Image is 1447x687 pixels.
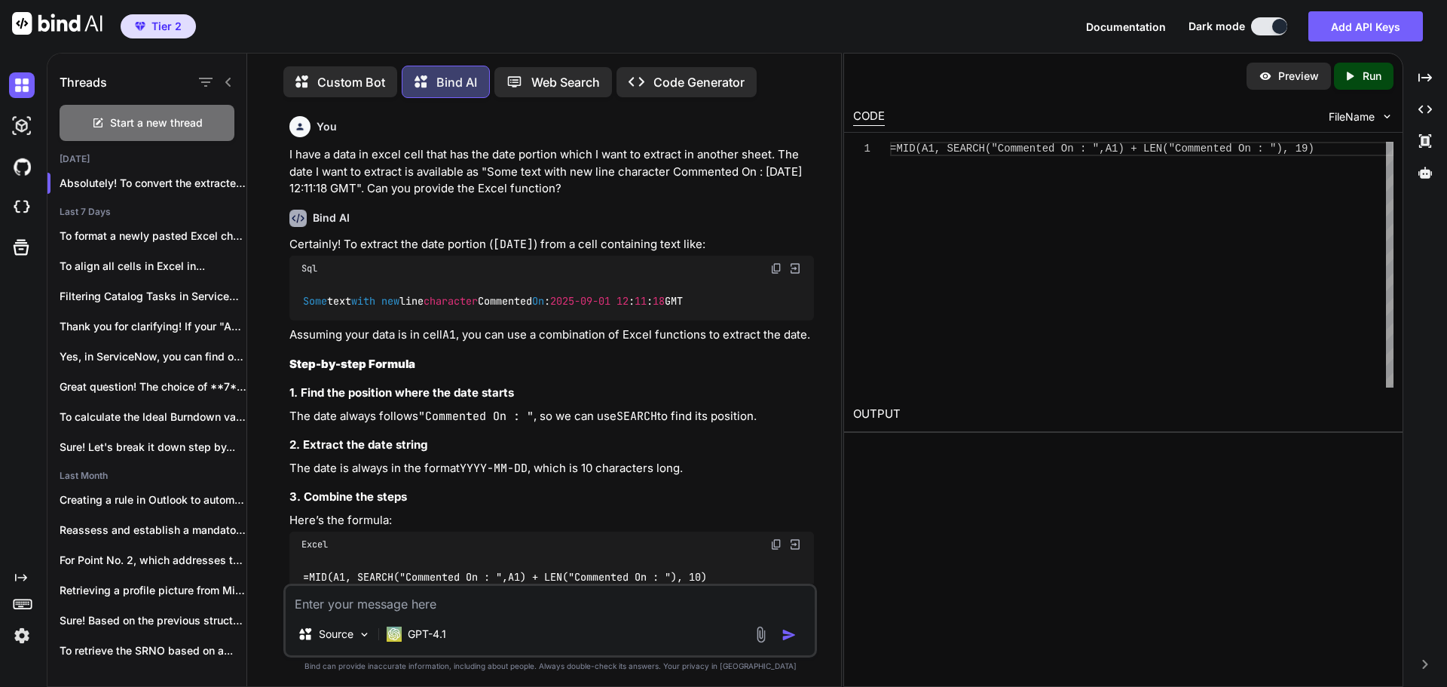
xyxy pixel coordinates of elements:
[1259,69,1272,83] img: preview
[289,408,814,425] p: The date always follows , so we can use to find its position.
[60,259,246,274] p: To align all cells in Excel in...
[853,142,870,156] div: 1
[1363,69,1381,84] p: Run
[60,349,246,364] p: Yes, in ServiceNow, you can find out...
[9,195,35,220] img: cloudideIcon
[60,379,246,394] p: Great question! The choice of **7** as...
[418,409,534,424] code: "Commented On : "
[9,623,35,649] img: settings
[60,492,246,508] p: Creating a rule in Outlook to automatically...
[60,73,107,91] h1: Threads
[47,206,246,218] h2: Last 7 Days
[289,146,814,198] p: I have a data in excel cell that has the date portion which I want to extract in another sheet. T...
[788,262,802,275] img: Open in Browser
[289,460,814,477] p: The date is always in the format , which is 10 characters long.
[317,119,337,134] h6: You
[381,294,399,308] span: new
[47,470,246,482] h2: Last Month
[531,73,600,91] p: Web Search
[1207,143,1314,155] span: nted On : "), 19)
[1278,69,1319,84] p: Preview
[436,73,477,91] p: Bind AI
[60,643,246,658] p: To retrieve the SRNO based on a...
[890,143,1207,155] span: =MID(A1, SEARCH("Commented On : ",A1) + LEN("Comme
[301,538,328,551] span: Excel
[60,613,246,628] p: Sure! Based on the previous structure and...
[424,294,478,308] span: character
[110,115,203,130] span: Start a new thread
[135,22,145,31] img: premium
[9,113,35,139] img: darkAi-studio
[853,108,885,126] div: CODE
[60,409,246,425] p: To calculate the Ideal Burndown value for...
[574,294,592,308] span: -09
[653,294,665,308] span: 18
[289,327,814,344] p: Assuming your data is in cell , you can use a combination of Excel functions to extract the date.
[289,357,415,371] strong: Step-by-step Formula
[1308,11,1423,41] button: Add API Keys
[303,294,327,308] span: Some
[616,409,657,424] code: SEARCH
[151,19,182,34] span: Tier 2
[283,661,817,672] p: Bind can provide inaccurate information, including about people. Always double-check its answers....
[289,512,814,529] p: Here’s the formula:
[60,176,246,191] p: Absolutely! To convert the extracted dat...
[289,489,407,504] strong: 3. Combine the steps
[616,294,629,308] span: 12
[301,293,684,309] code: text line Commented : : : GMT
[9,154,35,179] img: githubDark
[47,153,246,165] h2: [DATE]
[319,627,353,642] p: Source
[313,210,350,225] h6: Bind AI
[408,627,446,642] p: GPT-4.1
[301,569,708,585] code: =MID(A1, SEARCH("Commented On : ",A1) + LEN("Commented On : "), 10)
[289,236,814,253] p: Certainly! To extract the date portion ( ) from a cell containing text like:
[317,73,385,91] p: Custom Bot
[121,14,196,38] button: premiumTier 2
[1086,20,1166,33] span: Documentation
[770,538,782,551] img: copy
[752,626,769,643] img: attachment
[60,319,246,334] p: Thank you for clarifying! If your "Ageing"...
[289,437,427,452] strong: 2. Extract the date string
[635,294,647,308] span: 11
[60,523,246,538] p: Reassess and establish a mandatory triage process...
[1381,110,1393,123] img: chevron down
[550,294,574,308] span: 2025
[770,262,782,274] img: copy
[592,294,610,308] span: -01
[60,289,246,304] p: Filtering Catalog Tasks in ServiceNow can help...
[351,294,375,308] span: with
[532,294,544,308] span: On
[493,237,534,252] code: [DATE]
[460,461,528,476] code: YYYY-MM-DD
[782,627,797,643] img: icon
[60,553,246,568] p: For Point No. 2, which addresses the...
[12,12,102,35] img: Bind AI
[788,538,802,551] img: Open in Browser
[9,72,35,98] img: darkChat
[301,262,317,274] span: Sql
[1086,19,1166,35] button: Documentation
[289,385,514,400] strong: 1. Find the position where the date starts
[60,583,246,598] p: Retrieving a profile picture from Microsoft Teams...
[1188,19,1245,34] span: Dark mode
[358,628,371,641] img: Pick Models
[60,228,246,244] p: To format a newly pasted Excel chart...
[844,397,1403,432] h2: OUTPUT
[60,440,246,455] p: Sure! Let's break it down step by...
[1329,109,1375,124] span: FileName
[387,627,402,642] img: GPT-4.1
[653,73,745,91] p: Code Generator
[442,327,456,342] code: A1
